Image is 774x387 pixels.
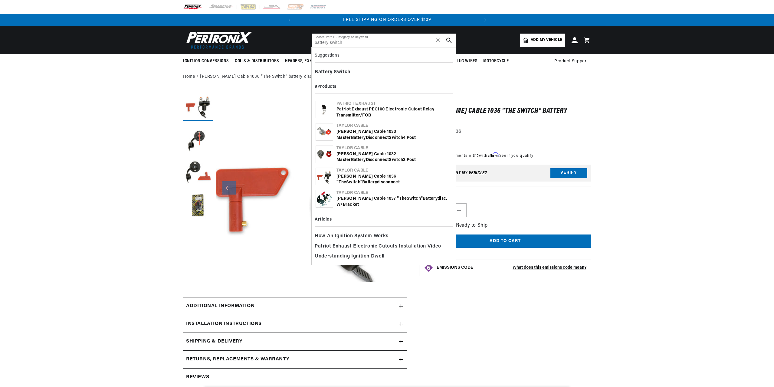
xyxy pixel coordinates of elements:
h2: Additional information [186,302,254,310]
div: Patriot Exhaust [336,101,452,107]
span: Motorcycle [483,58,509,64]
b: Switch [389,158,403,162]
div: Part Number: [419,128,591,136]
span: Spark Plug Wires [441,58,477,64]
h2: Installation instructions [186,320,262,328]
summary: Installation instructions [183,315,407,333]
p: 4 interest-free payments of with . [419,153,533,159]
b: Battery [351,158,366,162]
button: Verify [550,168,587,178]
button: Load image 1 in gallery view [183,91,213,121]
h1: [PERSON_NAME] Cable 1036 "The Switch" battery disconnect [419,108,591,120]
summary: Coils & Distributors [232,54,282,68]
div: Taylor Cable [336,123,452,129]
summary: Motorcycle [480,54,512,68]
h2: Reviews [186,373,209,381]
summary: Reviews [183,369,407,386]
div: Taylor Cable [336,190,452,196]
summary: Shipping & Delivery [183,333,407,350]
button: Load image 4 in gallery view [183,191,213,221]
h2: Returns, Replacements & Warranty [186,356,289,363]
h2: Shipping & Delivery [186,338,242,346]
span: How An Ignition System Works [315,232,389,241]
span: $15 [473,154,479,158]
b: battery [362,180,377,185]
div: Taylor Cable [336,168,452,174]
b: Battery [315,70,332,74]
img: Taylor Cable 1033 Master Battery Disconnect Switch 4 post [316,126,333,138]
span: Product Support [554,58,588,65]
div: [PERSON_NAME] Cable 1033 Master Disconnect 4 post [336,129,452,141]
button: Add to cart [419,234,591,248]
img: Taylor Cable 1036 "The Switch" battery disconnect [316,168,333,185]
span: FREE SHIPPING ON ORDERS OVER $109 [343,18,431,22]
a: Home [183,74,195,80]
label: QTY [419,197,591,202]
span: Understanding Ignition Dwell [315,252,385,261]
button: EMISSIONS CODEWhat does this emissions code mean? [437,265,586,271]
summary: Headers, Exhausts & Components [282,54,359,68]
button: Translation missing: en.sections.announcements.next_announcement [479,14,491,26]
strong: 1036 [451,129,461,134]
span: Ignition Conversions [183,58,229,64]
button: Translation missing: en.sections.announcements.previous_announcement [283,14,295,26]
b: Switch [334,70,351,74]
b: Switch [407,196,421,201]
a: See if you qualify - Learn more about Affirm Financing (opens in modal) [499,154,533,158]
summary: Returns, Replacements & Warranty [183,351,407,368]
button: Load image 2 in gallery view [183,124,213,155]
slideshow-component: Translation missing: en.sections.announcements.announcement_bar [168,14,606,26]
summary: Additional information [183,297,407,315]
div: Taylor Cable [336,145,452,151]
summary: Ignition Conversions [183,54,232,68]
div: [PERSON_NAME] Cable 1036 "The " disconnect [336,174,452,185]
div: [PERSON_NAME] Cable 1032 Master Disconnect 2 post [336,151,452,163]
img: Emissions code [424,263,434,273]
input: Search Part #, Category or Keyword [312,34,456,47]
media-gallery: Gallery Viewer [183,91,407,285]
span: Headers, Exhausts & Components [285,58,356,64]
b: Articles [315,217,332,222]
img: Taylor Cable 1037 "The Switch" battery disc. w/bracket [316,191,333,207]
div: 2 of 2 [295,17,479,23]
b: Battery [351,136,366,140]
summary: Spark Plug Wires [438,54,480,68]
b: 9 Products [315,84,336,89]
div: [PERSON_NAME] Cable 1037 "The " disc. w/bracket [336,196,452,208]
img: Taylor Cable 1032 Master Battery Disconnect Switch 2 post [316,146,333,163]
button: Load image 3 in gallery view [183,158,213,188]
strong: What does this emissions code mean? [513,265,586,270]
button: Slide left [222,181,236,195]
span: Patriot Exhaust Electronic Cutouts Installation Video [315,242,441,251]
div: Patriot Exhaust PEC100 Electronic Cutout Relay Transmitter/FOB [336,107,452,118]
div: Announcement [295,17,479,23]
b: battery [423,196,438,201]
p: In-Stock and Ready to Ship [419,222,591,230]
img: Patriot Exhaust PEC100 Electronic Cutout Relay Transmitter/FOB [316,101,333,118]
span: Coils & Distributors [235,58,279,64]
summary: Product Support [554,54,591,69]
span: Affirm [488,153,498,157]
span: Add my vehicle [531,37,562,43]
b: Switch [346,180,360,185]
a: Add my vehicle [520,34,565,47]
b: Switch [389,136,403,140]
strong: EMISSIONS CODE [437,265,473,270]
div: Suggestions [315,51,453,63]
img: Pertronix [183,30,253,51]
a: [PERSON_NAME] Cable 1036 "The Switch" battery disconnect [200,74,326,80]
nav: breadcrumbs [183,74,591,80]
button: search button [442,34,456,47]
